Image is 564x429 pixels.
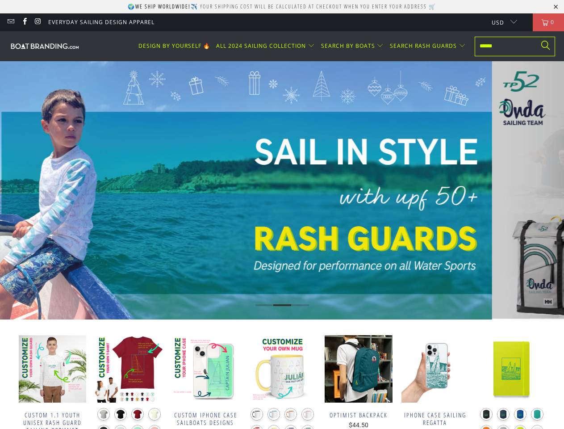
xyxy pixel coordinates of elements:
[401,335,469,403] a: iPhone Case Sailing Regatta iPhone Case Sailing Regatta
[533,13,564,31] a: 0
[216,36,315,57] summary: ALL 2024 SAILING COLLECTION
[478,335,545,403] img: Boatbranding Lime Sailing Hardcover bound notebook Sailing-Gift Regatta Yacht Sailing-Lifestyle S...
[138,36,466,57] nav: Translation missing: en.navigation.header.main_nav
[34,18,42,26] a: Boatbranding on Instagram
[171,412,239,427] span: Custom Iphone Case Sailboats Designs
[171,335,239,403] img: Custom Iphone Case Sailboats Designs
[135,3,191,10] strong: We ship worldwide!
[138,36,210,57] a: DESIGN BY YOURSELF 🔥
[349,421,368,429] span: $44.50
[9,42,80,50] img: Boatbranding
[485,13,517,31] button: USD
[48,17,155,27] a: Everyday Sailing Design Apparel
[95,335,163,403] img: Custom Sailing T-Shirt Team Cotton
[20,18,28,26] a: Boatbranding on Facebook
[548,13,556,31] span: 0
[492,19,504,26] span: USD
[321,36,384,57] summary: SEARCH BY BOATS
[325,412,392,429] a: Optimist Backpack $44.50
[248,335,316,403] a: Custom Mug Sailing Optimist (Color Inside) Custom Mug Sailing Optimist (Color Inside)
[128,3,436,10] p: 🌍 ✈️ Your shipping cost will be calculated at checkout when you enter your address 🛒
[138,42,210,50] span: DESIGN BY YOURSELF 🔥
[273,304,291,306] li: Page dot 2
[291,304,309,306] li: Page dot 3
[248,335,316,403] img: Custom Mug Sailing Optimist (Color Inside)
[390,36,466,57] summary: SEARCH RASH GUARDS
[390,42,457,50] span: SEARCH RASH GUARDS
[19,335,86,403] a: Custom 1.1 Youth Unisex Rash Guard Sailing Optimist Custom 1.1 Youth Unisex Rash Guard Sailing Op...
[325,412,392,419] span: Optimist Backpack
[95,335,163,403] a: Custom Sailing T-Shirt Team Cotton Custom Sailing T-Shirt Team Cotton
[19,335,86,403] img: Custom 1.1 Youth Unisex Rash Guard Sailing Optimist
[401,412,469,427] span: iPhone Case Sailing Regatta
[401,335,469,403] img: iPhone Case Sailing Regatta
[255,304,273,306] li: Page dot 1
[216,42,306,50] span: ALL 2024 SAILING COLLECTION
[171,335,239,403] a: Custom Iphone Case Sailboats Designs Custom Iphone Case Sailboats Designs
[325,335,392,403] img: Boatbranding Optimist Backpack Sailing-Gift Regatta Yacht Sailing-Lifestyle Sailing-Apparel Nauti...
[7,18,14,26] a: Email Boatbranding
[321,42,375,50] span: SEARCH BY BOATS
